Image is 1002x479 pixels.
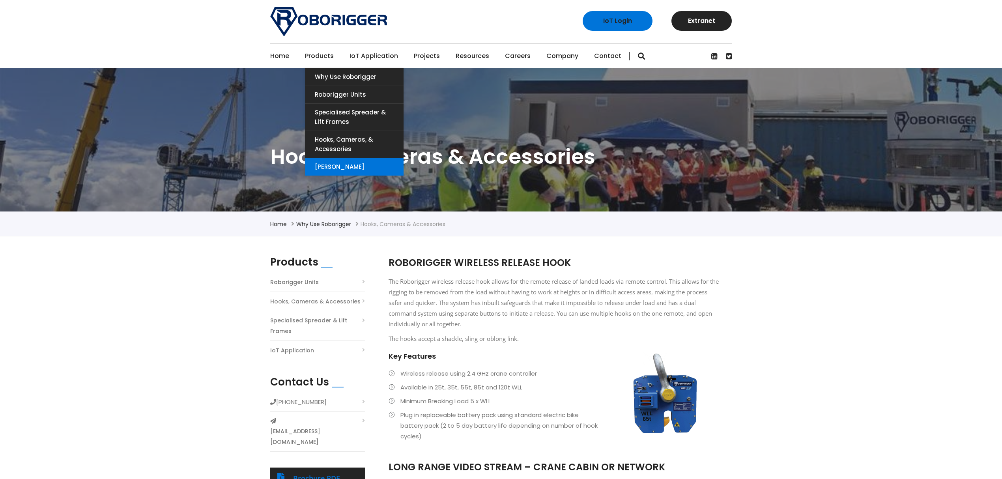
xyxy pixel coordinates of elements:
[389,351,720,361] h4: Key Features
[270,256,318,268] h2: Products
[270,345,314,356] a: IoT Application
[389,333,720,344] p: The hooks accept a shackle, sling or oblong link.
[350,44,398,68] a: IoT Application
[361,219,445,229] li: Hooks, Cameras & Accessories
[270,44,289,68] a: Home
[305,86,404,103] a: Roborigger Units
[305,158,404,176] a: [PERSON_NAME]
[305,68,404,86] a: Why use Roborigger
[389,460,720,474] h2: LONG RANGE VIDEO STREAM – CRANE CABIN OR NETWORK
[414,44,440,68] a: Projects
[505,44,531,68] a: Careers
[671,11,732,31] a: Extranet
[270,315,365,337] a: Specialised Spreader & Lift Frames
[546,44,578,68] a: Company
[594,44,621,68] a: Contact
[270,220,287,228] a: Home
[270,7,387,36] img: Roborigger
[270,296,361,307] a: Hooks, Cameras & Accessories
[389,382,720,393] li: Available in 25t, 35t, 55t, 85t and 120t WLL
[270,397,365,412] li: [PHONE_NUMBER]
[305,131,404,158] a: Hooks, Cameras, & Accessories
[270,143,732,170] h1: Hooks, Cameras & Accessories
[389,410,720,442] li: Plug in replaceable battery pack using standard electric bike battery pack (2 to 5 day battery li...
[583,11,652,31] a: IoT Login
[456,44,489,68] a: Resources
[389,368,720,379] li: Wireless release using 2.4 GHz crane controller
[296,220,351,228] a: Why use Roborigger
[270,376,329,388] h2: Contact Us
[305,44,334,68] a: Products
[389,276,720,329] p: The Roborigger wireless release hook allows for the remote release of landed loads via remote con...
[270,277,319,288] a: Roborigger Units
[400,397,491,405] span: Minimum Breaking Load 5 x WLL
[389,256,571,269] span: ROBORIGGER WIRELESS RELEASE HOOK
[270,426,365,447] a: [EMAIL_ADDRESS][DOMAIN_NAME]
[305,104,404,131] a: Specialised Spreader & Lift Frames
